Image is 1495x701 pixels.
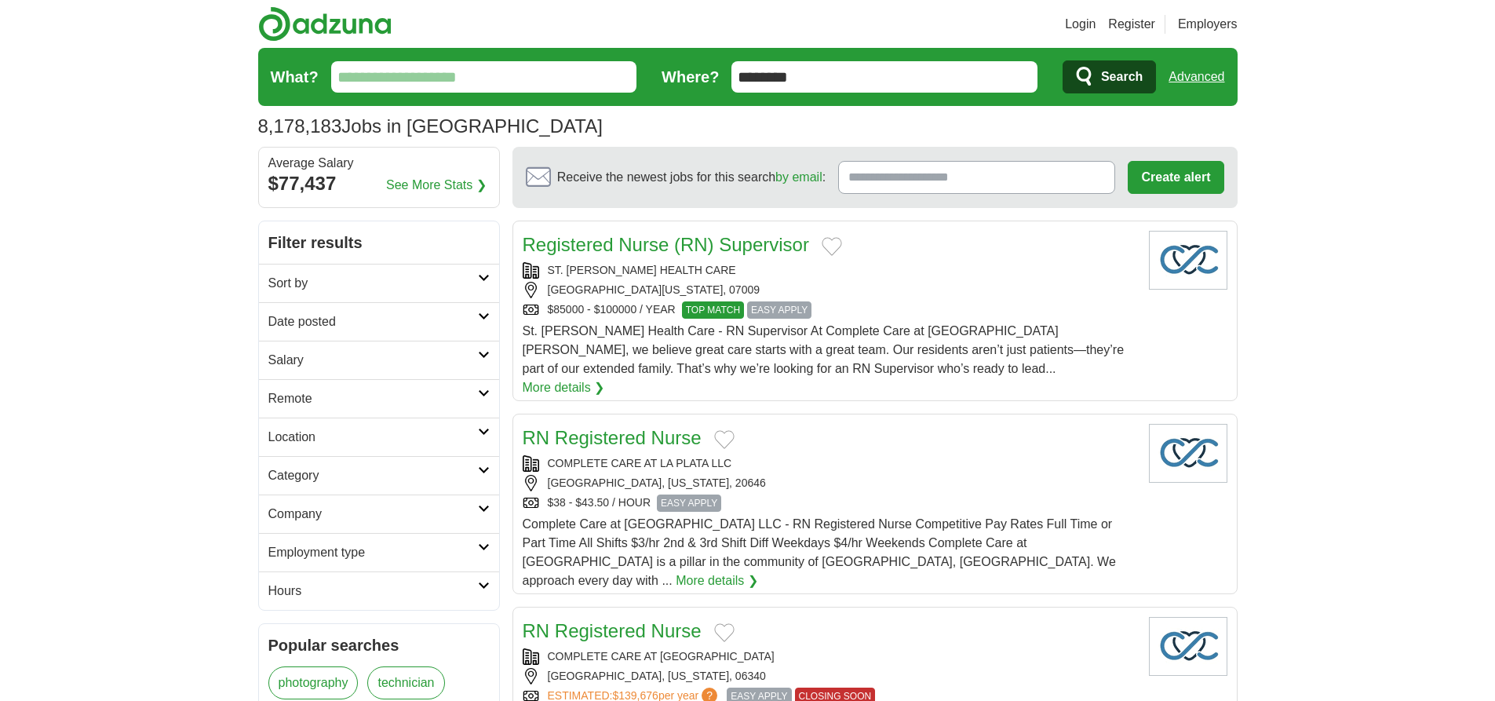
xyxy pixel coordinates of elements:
span: Complete Care at [GEOGRAPHIC_DATA] LLC - RN Registered Nurse Competitive Pay Rates Full Time or P... [523,517,1116,587]
a: Location [259,418,499,456]
button: Search [1063,60,1156,93]
h2: Popular searches [268,633,490,657]
a: Registered Nurse (RN) Supervisor [523,234,809,255]
a: Hours [259,571,499,610]
a: by email [775,170,822,184]
div: [GEOGRAPHIC_DATA], [US_STATE], 06340 [523,668,1136,685]
div: $85000 - $100000 / YEAR [523,301,1136,319]
div: COMPLETE CARE AT LA PLATA LLC [523,455,1136,472]
a: photography [268,666,359,699]
span: TOP MATCH [682,301,744,319]
a: Date posted [259,302,499,341]
a: technician [367,666,444,699]
span: 8,178,183 [258,112,342,141]
a: Company [259,495,499,533]
h2: Sort by [268,274,478,293]
a: More details ❯ [523,378,605,397]
h2: Category [268,466,478,485]
a: RN Registered Nurse [523,427,702,448]
a: More details ❯ [676,571,758,590]
h1: Jobs in [GEOGRAPHIC_DATA] [258,115,603,137]
div: [GEOGRAPHIC_DATA], [US_STATE], 20646 [523,475,1136,491]
div: $38 - $43.50 / HOUR [523,495,1136,512]
a: Advanced [1169,61,1224,93]
button: Create alert [1128,161,1223,194]
label: What? [271,65,319,89]
span: EASY APPLY [747,301,811,319]
h2: Remote [268,389,478,408]
div: [GEOGRAPHIC_DATA][US_STATE], 07009 [523,282,1136,298]
span: EASY APPLY [657,495,721,512]
img: Company logo [1149,617,1227,676]
span: Search [1101,61,1143,93]
h2: Date posted [268,312,478,331]
h2: Employment type [268,543,478,562]
button: Add to favorite jobs [714,430,735,449]
button: Add to favorite jobs [822,237,842,256]
h2: Company [268,505,478,524]
div: ST. [PERSON_NAME] HEALTH CARE [523,262,1136,279]
a: Register [1108,15,1155,34]
span: St. [PERSON_NAME] Health Care - RN Supervisor At Complete Care at [GEOGRAPHIC_DATA][PERSON_NAME],... [523,324,1125,375]
a: See More Stats ❯ [386,176,487,195]
div: Average Salary [268,157,490,170]
h2: Location [268,428,478,447]
button: Add to favorite jobs [714,623,735,642]
a: RN Registered Nurse [523,620,702,641]
h2: Filter results [259,221,499,264]
img: Adzuna logo [258,6,392,42]
a: Sort by [259,264,499,302]
label: Where? [662,65,719,89]
a: Remote [259,379,499,418]
a: Login [1065,15,1096,34]
img: Company logo [1149,424,1227,483]
div: $77,437 [268,170,490,198]
h2: Hours [268,582,478,601]
div: COMPLETE CARE AT [GEOGRAPHIC_DATA] [523,648,1136,665]
a: Employers [1178,15,1238,34]
span: Receive the newest jobs for this search : [557,168,826,187]
a: Category [259,456,499,495]
a: Salary [259,341,499,379]
h2: Salary [268,351,478,370]
a: Employment type [259,533,499,571]
img: Company logo [1149,231,1227,290]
